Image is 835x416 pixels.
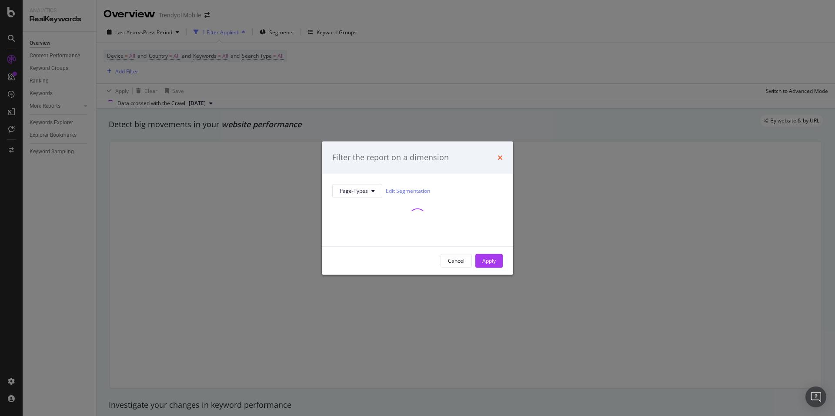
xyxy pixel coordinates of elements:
[448,257,464,264] div: Cancel
[475,254,503,267] button: Apply
[322,142,513,275] div: modal
[482,257,496,264] div: Apply
[340,187,368,195] span: Page-Types
[441,254,472,267] button: Cancel
[386,186,430,195] a: Edit Segmentation
[332,152,449,163] div: Filter the report on a dimension
[805,386,826,407] div: Open Intercom Messenger
[498,152,503,163] div: times
[332,184,382,198] button: Page-Types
